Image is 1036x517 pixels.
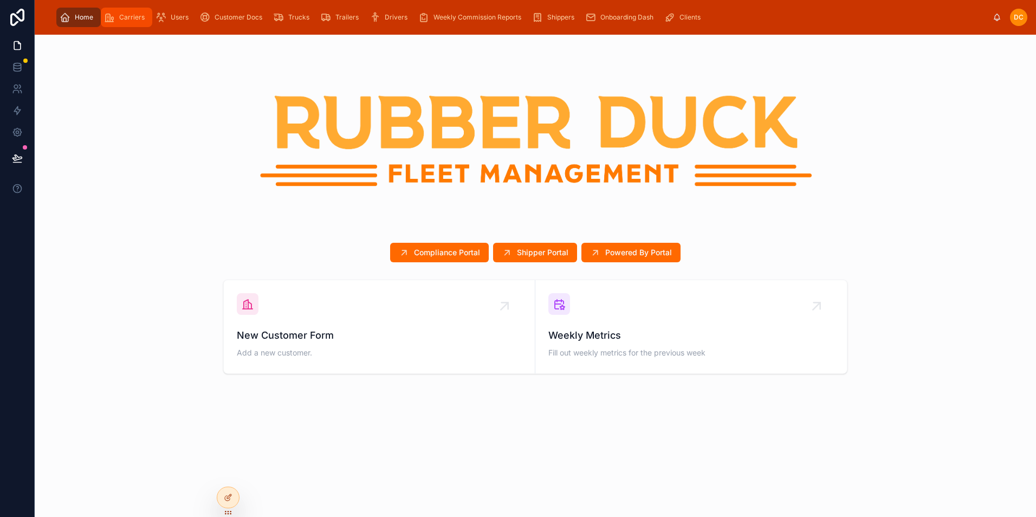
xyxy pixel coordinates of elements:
span: Trucks [288,13,309,22]
span: Shippers [547,13,574,22]
span: Shipper Portal [517,247,568,258]
a: Clients [661,8,708,27]
span: Customer Docs [215,13,262,22]
span: Home [75,13,93,22]
a: Onboarding Dash [582,8,661,27]
span: Clients [679,13,701,22]
span: New Customer Form [237,328,522,343]
a: Drivers [366,8,415,27]
a: Trucks [270,8,317,27]
a: Home [56,8,101,27]
span: Onboarding Dash [600,13,653,22]
span: DC [1014,13,1024,22]
button: Shipper Portal [493,243,577,262]
span: Compliance Portal [414,247,480,258]
button: Compliance Portal [390,243,489,262]
span: Trailers [335,13,359,22]
a: Users [152,8,196,27]
span: Drivers [385,13,407,22]
a: Trailers [317,8,366,27]
a: Weekly Commission Reports [415,8,529,27]
a: Shippers [529,8,582,27]
a: Weekly MetricsFill out weekly metrics for the previous week [535,280,847,373]
img: 22376-Rubber-Duck-Fleet-Management-.png [223,61,847,212]
a: New Customer FormAdd a new customer. [224,280,535,373]
a: Carriers [101,8,152,27]
span: Weekly Commission Reports [433,13,521,22]
span: Powered By Portal [605,247,672,258]
a: Customer Docs [196,8,270,27]
span: Add a new customer. [237,347,522,358]
span: Weekly Metrics [548,328,834,343]
span: Users [171,13,189,22]
span: Carriers [119,13,145,22]
span: Fill out weekly metrics for the previous week [548,347,834,358]
div: scrollable content [52,5,993,29]
button: Powered By Portal [581,243,681,262]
